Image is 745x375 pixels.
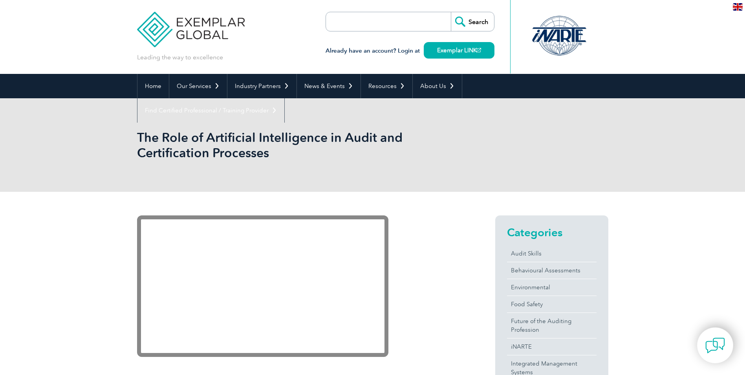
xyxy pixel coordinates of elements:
[137,74,169,98] a: Home
[477,48,481,52] img: open_square.png
[137,53,223,62] p: Leading the way to excellence
[507,226,597,239] h2: Categories
[413,74,462,98] a: About Us
[705,336,725,355] img: contact-chat.png
[733,3,743,11] img: en
[361,74,412,98] a: Resources
[169,74,227,98] a: Our Services
[507,313,597,338] a: Future of the Auditing Profession
[507,245,597,262] a: Audit Skills
[227,74,297,98] a: Industry Partners
[326,46,494,56] h3: Already have an account? Login at
[507,279,597,296] a: Environmental
[297,74,361,98] a: News & Events
[137,130,439,160] h1: The Role of Artificial Intelligence in Audit and Certification Processes
[507,262,597,279] a: Behavioural Assessments
[137,98,284,123] a: Find Certified Professional / Training Provider
[507,338,597,355] a: iNARTE
[507,296,597,312] a: Food Safety
[137,215,388,357] iframe: YouTube video player
[424,42,494,59] a: Exemplar LINK
[451,12,494,31] input: Search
